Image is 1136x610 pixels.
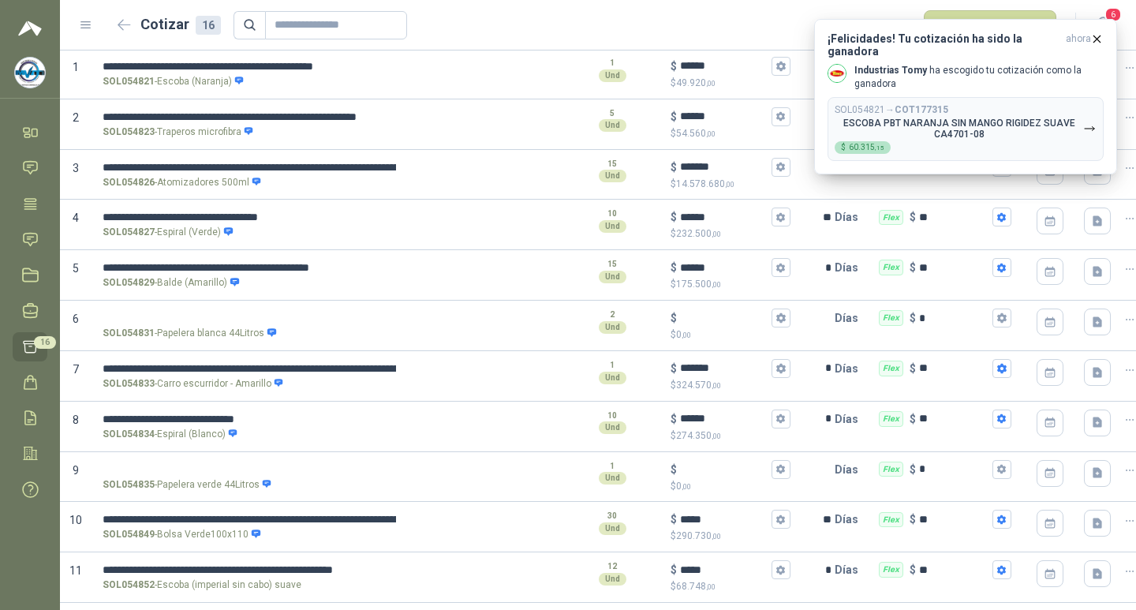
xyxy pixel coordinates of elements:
span: ,00 [712,230,721,238]
input: $$274.350,00 [680,413,768,425]
span: 9 [73,464,79,477]
p: $ [671,428,790,443]
span: ,00 [712,432,721,440]
button: Flex $ [992,359,1011,378]
p: - Balde (Amarillo) [103,275,240,290]
p: Días [835,302,865,334]
strong: SOL054826 [103,175,155,190]
p: $ [671,226,790,241]
p: $ [910,309,916,327]
div: Flex [879,260,903,275]
img: Company Logo [15,58,45,88]
input: $$14.578.680,00 [680,161,768,173]
button: $$49.920,00 [772,57,790,76]
span: 16 [34,336,56,349]
input: SOL054835-Papelera verde 44Litros [103,464,396,476]
h2: Cotizar [140,13,221,36]
span: 7 [73,363,79,376]
input: $$68.748,00 [680,564,768,576]
p: $ [910,511,916,528]
p: 15 [607,158,617,170]
span: ,00 [712,280,721,289]
button: SOL054821→COT177315ESCOBA PBT NARANJA SIN MANGO RIGIDEZ SUAVE CA4701-08$60.315,15 [828,97,1104,161]
button: 6 [1089,11,1117,39]
span: ,00 [706,582,716,591]
div: Und [599,421,626,434]
div: Und [599,573,626,586]
span: 4 [73,211,79,224]
p: $ [671,58,677,75]
strong: SOL054823 [103,125,155,140]
div: Und [599,321,626,334]
span: 290.730 [676,530,721,541]
p: $ [671,177,790,192]
input: SOL054827-Espiral (Verde) [103,211,396,223]
div: Flex [879,361,903,376]
input: $$54.560,00 [680,110,768,122]
p: $ [910,561,916,578]
p: - Espiral (Blanco) [103,427,238,442]
button: Publicar cotizaciones [924,10,1056,40]
div: Und [599,522,626,535]
button: Flex $ [992,410,1011,428]
p: $ [910,259,916,276]
p: Días [835,353,865,384]
button: Flex $ [992,510,1011,529]
span: 6 [1104,7,1122,22]
span: ,00 [682,331,691,339]
p: - Papelera blanca 44Litros [103,326,277,341]
p: $ [671,76,790,91]
span: 175.500 [676,279,721,290]
button: $$175.500,00 [772,258,790,277]
p: ESCOBA PBT NARANJA SIN MANGO RIGIDEZ SUAVE CA4701-08 [835,118,1083,140]
button: $$324.570,00 [772,359,790,378]
p: Días [835,252,865,283]
p: - Papelera verde 44Litros [103,477,272,492]
div: Und [599,472,626,485]
div: Flex [879,210,903,226]
p: $ [671,327,790,342]
span: ,00 [712,532,721,541]
p: Días [835,454,865,485]
p: $ [671,561,677,578]
span: 0 [676,481,691,492]
p: - Espiral (Verde) [103,225,234,240]
p: - Atomizadores 500ml [103,175,262,190]
p: 2 [610,309,615,321]
span: ,00 [725,180,734,189]
p: 15 [607,258,617,271]
p: - Carro escurridor - Amarillo [103,376,284,391]
span: 3 [73,162,79,174]
strong: SOL054829 [103,275,155,290]
button: $$14.578.680,00 [772,158,790,177]
div: Und [599,69,626,82]
p: Días [835,403,865,435]
div: Und [599,170,626,182]
span: 274.350 [676,430,721,441]
div: Flex [879,462,903,477]
span: ahora [1066,32,1091,58]
input: SOL054849-Bolsa Verde100x110 [103,514,396,526]
p: $ [910,461,916,478]
b: Industrias Tomy [854,65,927,76]
p: 10 [607,208,617,220]
div: 16 [196,16,221,35]
div: Und [599,372,626,384]
p: $ [671,529,790,544]
p: $ [671,277,790,292]
input: Flex $ [919,362,989,374]
p: $ [671,479,790,494]
p: Días [835,503,865,535]
input: $$324.570,00 [680,362,768,374]
strong: SOL054833 [103,376,155,391]
div: Flex [879,411,903,427]
input: $$290.730,00 [680,514,768,526]
span: 54.560 [676,128,716,139]
span: 232.500 [676,228,721,239]
button: $$68.748,00 [772,560,790,579]
p: $ [671,309,677,327]
strong: SOL054831 [103,326,155,341]
div: Und [599,119,626,132]
b: COT177315 [895,104,948,115]
input: Flex $ [919,262,989,274]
